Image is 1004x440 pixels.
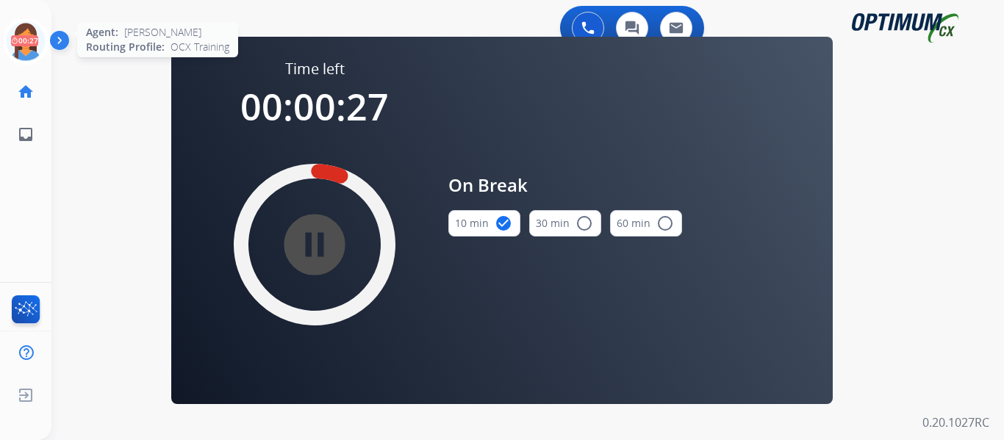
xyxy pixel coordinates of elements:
span: On Break [448,172,682,198]
mat-icon: home [17,83,35,101]
mat-icon: radio_button_unchecked [656,214,674,232]
mat-icon: inbox [17,126,35,143]
button: 30 min [529,210,601,237]
mat-icon: pause_circle_filled [306,236,323,253]
mat-icon: radio_button_unchecked [575,214,593,232]
p: 0.20.1027RC [922,414,989,431]
span: 00:00:27 [240,82,389,131]
mat-icon: check_circle [495,214,512,232]
span: Routing Profile: [86,40,165,54]
span: Agent: [86,25,118,40]
span: [PERSON_NAME] [124,25,201,40]
button: 60 min [610,210,682,237]
button: 10 min [448,210,520,237]
span: OCX Training [171,40,229,54]
span: Time left [285,59,345,79]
